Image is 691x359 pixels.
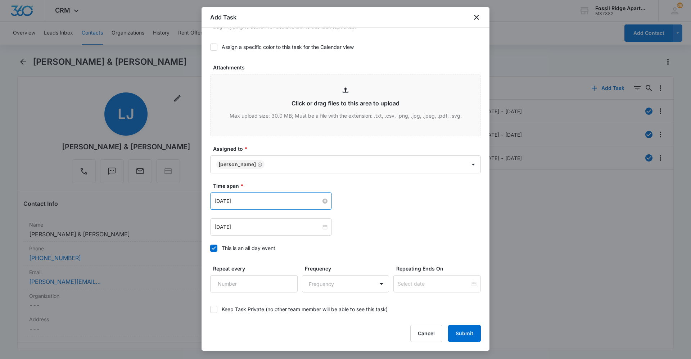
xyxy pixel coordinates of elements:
input: Select date [398,280,470,288]
input: Apr 2, 2024 [214,197,321,205]
label: Assign a specific color to this task for the Calendar view [210,43,481,51]
label: Frequency [305,265,392,272]
div: This is an all day event [222,244,275,252]
div: [PERSON_NAME] [218,162,256,167]
div: Remove Leotis Johnson [256,162,262,167]
input: Apr 2, 2024 [214,223,321,231]
label: Time span [213,182,484,190]
span: close-circle [322,199,328,204]
label: Repeat every [213,265,301,272]
button: Cancel [410,325,442,342]
h1: Add Task [210,13,236,22]
div: Keep Task Private (no other team member will be able to see this task) [222,305,388,313]
button: close [472,13,481,22]
button: Submit [448,325,481,342]
input: Number [210,275,298,292]
label: Repeating Ends On [396,265,484,272]
label: Attachments [213,64,484,71]
label: Assigned to [213,145,484,153]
